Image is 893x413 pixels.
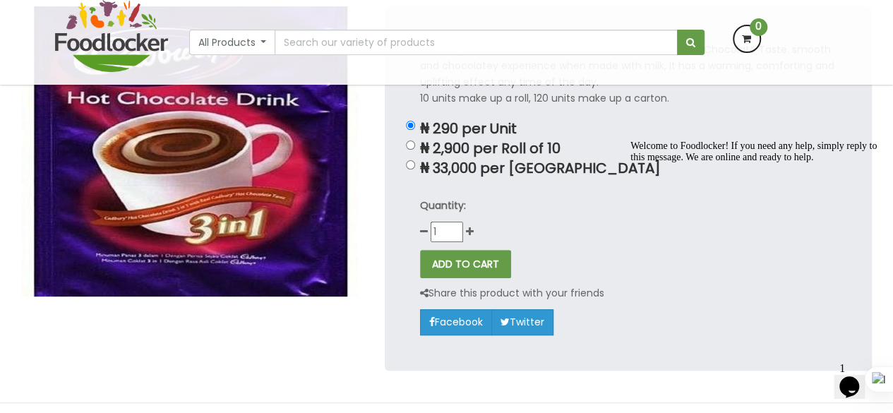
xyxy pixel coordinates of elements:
input: ₦ 2,900 per Roll of 10 [406,140,415,150]
img: Cadbury Hot Chocolate Drink [21,6,360,297]
a: Twitter [491,309,553,335]
input: ₦ 290 per Unit [406,121,415,130]
button: ADD TO CART [420,250,511,278]
span: 0 [750,18,767,36]
input: ₦ 33,000 per [GEOGRAPHIC_DATA] [406,160,415,169]
p: ₦ 33,000 per [GEOGRAPHIC_DATA] [420,160,837,176]
iframe: chat widget [834,357,879,399]
p: ₦ 2,900 per Roll of 10 [420,140,837,157]
input: Search our variety of products [275,30,677,55]
iframe: chat widget [625,135,879,349]
button: All Products [189,30,276,55]
strong: Quantity: [420,198,466,213]
a: Facebook [420,309,492,335]
p: ₦ 290 per Unit [420,121,837,137]
p: Share this product with your friends [420,285,604,301]
div: Welcome to Foodlocker! If you need any help, simply reply to this message. We are online and read... [6,6,260,28]
span: Welcome to Foodlocker! If you need any help, simply reply to this message. We are online and read... [6,6,252,28]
